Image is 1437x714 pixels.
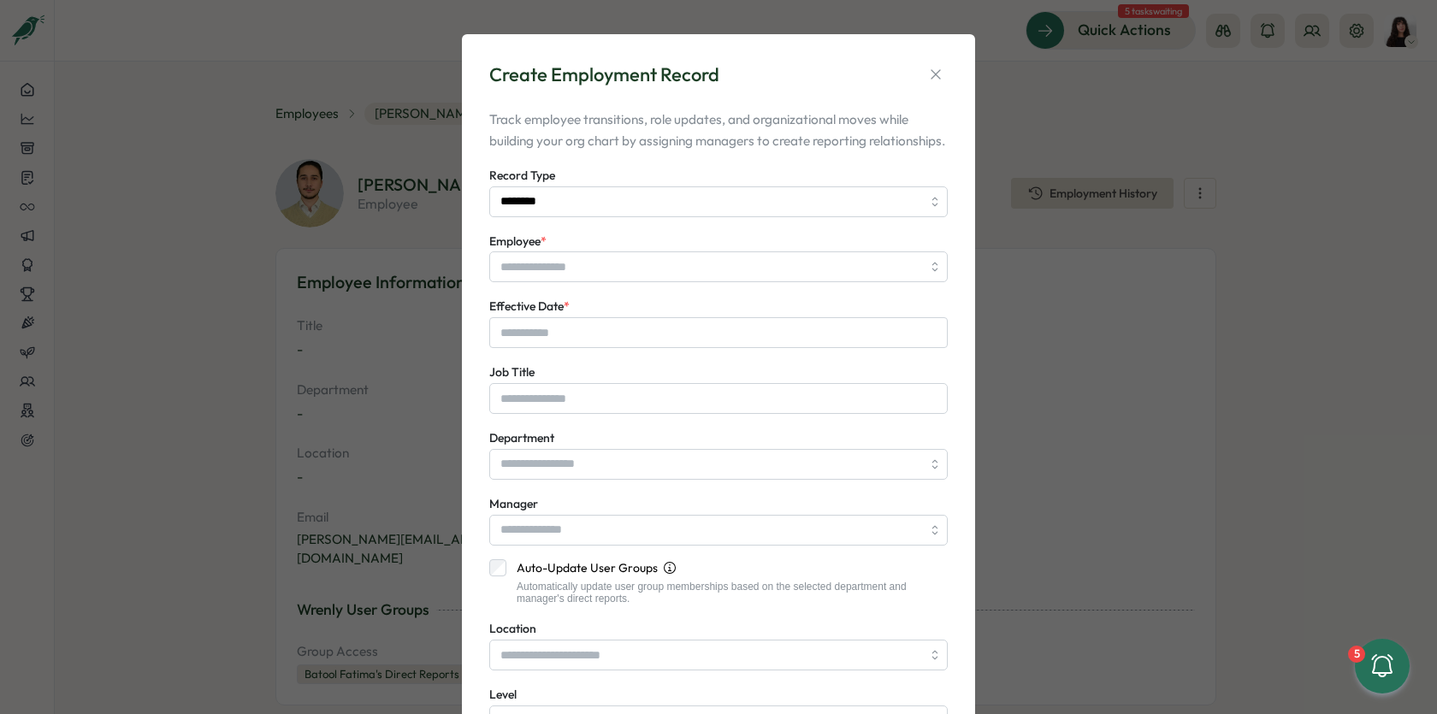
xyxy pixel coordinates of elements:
span: Location [489,621,536,636]
label: Effective Date [489,298,570,316]
span: Record Type [489,168,555,183]
p: Track employee transitions, role updates, and organizational moves while building your org chart ... [489,109,948,151]
div: Automatically update user group memberships based on the selected department and manager's direct... [506,581,948,605]
span: Auto-Update User Groups [517,559,658,576]
span: Level [489,687,517,702]
span: Job Title [489,364,535,380]
button: 5 [1355,639,1410,693]
span: Department [489,430,554,446]
span: Employee [489,233,541,249]
div: 5 [1348,646,1365,663]
span: Manager [489,496,538,511]
div: Create Employment Record [489,62,719,88]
